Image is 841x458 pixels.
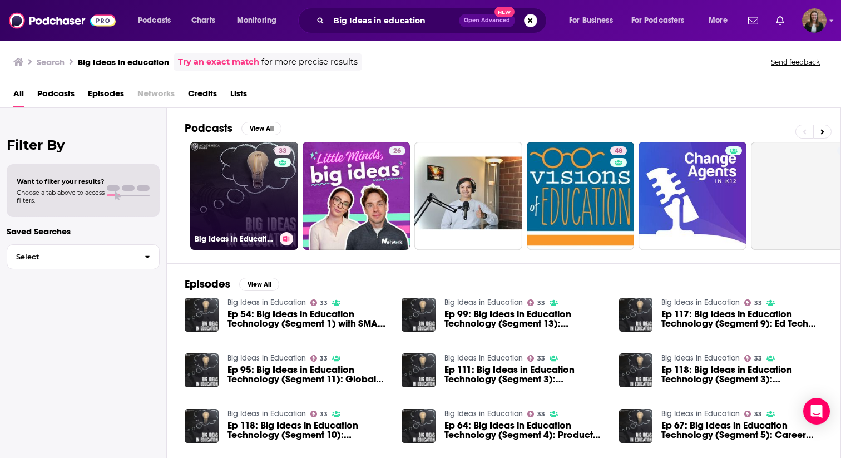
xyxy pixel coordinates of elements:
[464,18,510,23] span: Open Advanced
[771,11,789,30] a: Show notifications dropdown
[320,301,328,306] span: 33
[185,121,281,135] a: PodcastsView All
[303,142,410,250] a: 26
[768,57,823,67] button: Send feedback
[185,353,219,387] img: Ep 95: Big Ideas in Education Technology (Segment 11): Global competencies in education with Nade...
[9,10,116,31] img: Podchaser - Follow, Share and Rate Podcasts
[229,12,291,29] button: open menu
[661,409,740,418] a: Big Ideas in Education
[230,85,247,107] a: Lists
[527,411,545,417] a: 33
[37,57,65,67] h3: Search
[744,11,763,30] a: Show notifications dropdown
[561,12,627,29] button: open menu
[227,421,389,440] span: Ep 118: Big Ideas in Education Technology (Segment 10): Innovations in Digital Documents with [PE...
[537,356,545,361] span: 33
[195,234,275,244] h3: Big Ideas in Education
[631,13,685,28] span: For Podcasters
[661,353,740,363] a: Big Ideas in Education
[802,8,827,33] span: Logged in as k_burns
[615,146,622,157] span: 48
[494,7,515,17] span: New
[402,409,436,443] img: Ep 64: Big Ideas in Education Technology (Segment 4): Product market fit with Zach Vander Veen
[227,298,306,307] a: Big Ideas in Education
[619,409,653,443] a: Ep 67: Big Ideas in Education Technology (Segment 5): Career and technical focused education with...
[7,137,160,153] h2: Filter By
[537,301,545,306] span: 33
[241,122,281,135] button: View All
[227,409,306,418] a: Big Ideas in Education
[329,12,459,29] input: Search podcasts, credits, & more...
[184,12,222,29] a: Charts
[444,421,606,440] a: Ep 64: Big Ideas in Education Technology (Segment 4): Product market fit with Zach Vander Veen
[237,13,276,28] span: Monitoring
[624,12,701,29] button: open menu
[754,356,762,361] span: 33
[227,309,389,328] a: Ep 54: Big Ideas in Education Technology (Segment 1) with SMART Technologies
[310,299,328,306] a: 33
[185,298,219,332] img: Ep 54: Big Ideas in Education Technology (Segment 1) with SMART Technologies
[239,278,279,291] button: View All
[310,411,328,417] a: 33
[88,85,124,107] a: Episodes
[185,121,232,135] h2: Podcasts
[661,309,823,328] span: Ep 117: Big Ideas in Education Technology (Segment 9): Ed Tech Disruption in Higher Education wit...
[17,189,105,204] span: Choose a tab above to access filters.
[320,356,328,361] span: 33
[444,421,606,440] span: Ep 64: Big Ideas in Education Technology (Segment 4): Product market fit with [PERSON_NAME] [PERS...
[227,421,389,440] a: Ep 118: Big Ideas in Education Technology (Segment 10): Innovations in Digital Documents with Jen...
[444,309,606,328] span: Ep 99: Big Ideas in Education Technology (Segment 13): Innovation in education with [PERSON_NAME]...
[527,142,635,250] a: 48
[37,85,75,107] span: Podcasts
[619,353,653,387] a: Ep 118: Big Ideas in Education Technology (Segment 3): Innovations in Digital Documents with Jenn...
[78,57,169,67] h3: Big Ideas in education
[130,12,185,29] button: open menu
[261,56,358,68] span: for more precise results
[744,355,762,362] a: 33
[661,365,823,384] a: Ep 118: Big Ideas in Education Technology (Segment 3): Innovations in Digital Documents with Jenn...
[754,301,762,306] span: 33
[188,85,217,107] a: Credits
[744,411,762,417] a: 33
[569,13,613,28] span: For Business
[310,355,328,362] a: 33
[444,365,606,384] a: Ep 111: Big Ideas in Education Technology (Segment 3): Embracing digital books as learning tools ...
[309,8,557,33] div: Search podcasts, credits, & more...
[13,85,24,107] a: All
[744,299,762,306] a: 33
[444,409,523,418] a: Big Ideas in Education
[227,365,389,384] a: Ep 95: Big Ideas in Education Technology (Segment 11): Global competencies in education with Nade...
[661,365,823,384] span: Ep 118: Big Ideas in Education Technology (Segment 3): Innovations in Digital Documents with [PER...
[803,398,830,425] div: Open Intercom Messenger
[661,421,823,440] a: Ep 67: Big Ideas in Education Technology (Segment 5): Career and technical focused education with...
[619,298,653,332] img: Ep 117: Big Ideas in Education Technology (Segment 9): Ed Tech Disruption in Higher Education wit...
[138,13,171,28] span: Podcasts
[320,412,328,417] span: 33
[527,299,545,306] a: 33
[178,56,259,68] a: Try an exact match
[444,353,523,363] a: Big Ideas in Education
[185,409,219,443] img: Ep 118: Big Ideas in Education Technology (Segment 10): Innovations in Digital Documents with Jen...
[802,8,827,33] img: User Profile
[754,412,762,417] span: 33
[402,298,436,332] a: Ep 99: Big Ideas in Education Technology (Segment 13): Innovation in education with Dr. Sonny Mag...
[185,277,230,291] h2: Episodes
[709,13,728,28] span: More
[402,353,436,387] img: Ep 111: Big Ideas in Education Technology (Segment 3): Embracing digital books as learning tools ...
[274,146,291,155] a: 33
[185,277,279,291] a: EpisodesView All
[610,146,627,155] a: 48
[527,355,545,362] a: 33
[7,226,160,237] p: Saved Searches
